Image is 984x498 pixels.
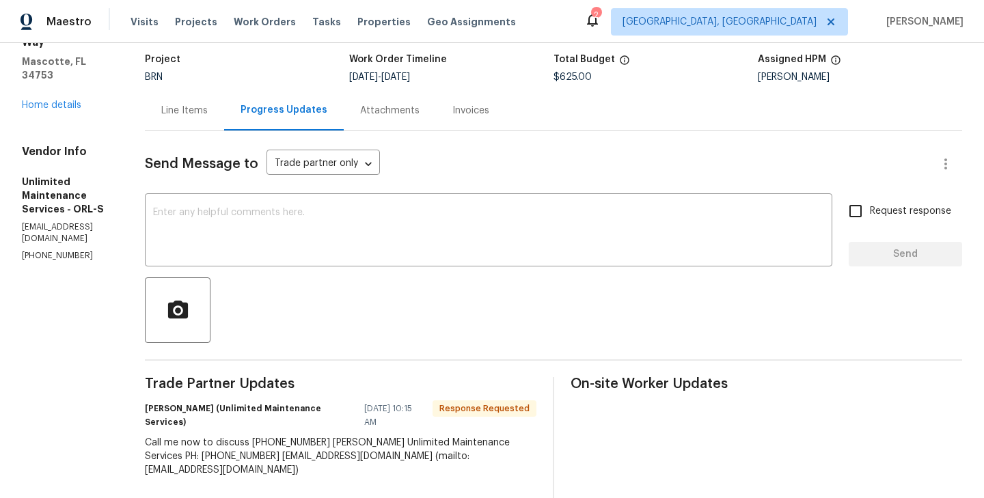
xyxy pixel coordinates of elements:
span: The hpm assigned to this work order. [830,55,841,72]
span: Visits [131,15,159,29]
span: Geo Assignments [427,15,516,29]
span: [GEOGRAPHIC_DATA], [GEOGRAPHIC_DATA] [623,15,817,29]
span: Properties [357,15,411,29]
span: The total cost of line items that have been proposed by Opendoor. This sum includes line items th... [619,55,630,72]
h5: Mascotte, FL 34753 [22,55,112,82]
span: Send Message to [145,157,258,171]
span: Maestro [46,15,92,29]
h5: Total Budget [553,55,615,64]
div: Trade partner only [266,153,380,176]
p: [EMAIL_ADDRESS][DOMAIN_NAME] [22,221,112,245]
span: Tasks [312,17,341,27]
span: [DATE] 10:15 AM [364,402,424,429]
span: [DATE] [349,72,378,82]
span: $625.00 [553,72,592,82]
span: Request response [870,204,951,219]
span: BRN [145,72,163,82]
div: Line Items [161,104,208,117]
h5: Work Order Timeline [349,55,447,64]
span: Trade Partner Updates [145,377,536,391]
span: Response Requested [434,402,535,415]
h6: [PERSON_NAME] (Unlimited Maintenance Services) [145,402,356,429]
div: 2 [591,8,601,22]
div: Attachments [360,104,420,117]
h4: Vendor Info [22,145,112,158]
p: [PHONE_NUMBER] [22,250,112,262]
div: Progress Updates [241,103,327,117]
div: Call me now to discuss [PHONE_NUMBER] [PERSON_NAME] Unlimited Maintenance Services PH: [PHONE_NUM... [145,436,536,477]
span: Projects [175,15,217,29]
span: Work Orders [234,15,296,29]
a: Home details [22,100,81,110]
div: Invoices [452,104,489,117]
div: [PERSON_NAME] [758,72,962,82]
span: [DATE] [381,72,410,82]
h5: Project [145,55,180,64]
span: On-site Worker Updates [571,377,962,391]
h5: Assigned HPM [758,55,826,64]
span: - [349,72,410,82]
h5: Unlimited Maintenance Services - ORL-S [22,175,112,216]
span: [PERSON_NAME] [881,15,963,29]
